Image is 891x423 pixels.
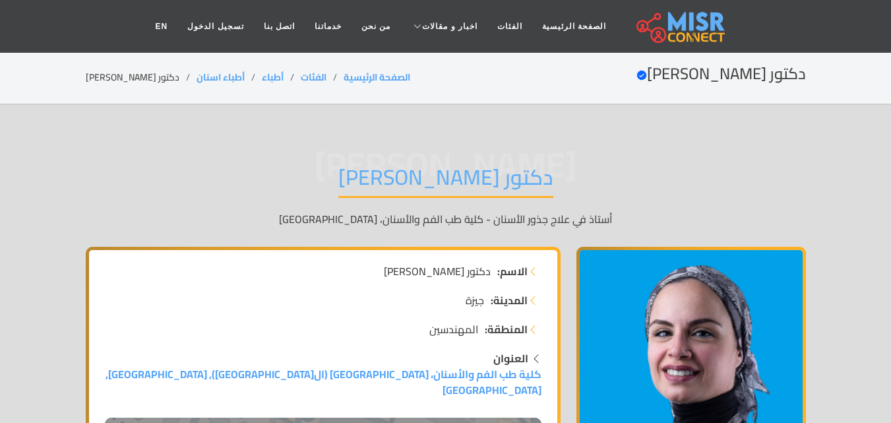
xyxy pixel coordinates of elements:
h1: دكتور [PERSON_NAME] [338,164,553,198]
a: الفئات [301,69,326,86]
a: الصفحة الرئيسية [532,14,616,39]
svg: Verified account [636,70,647,81]
a: أطباء اسنان [197,69,245,86]
span: جيزة [466,292,484,308]
a: تسجيل الدخول [177,14,253,39]
a: اخبار و مقالات [400,14,487,39]
a: خدماتنا [305,14,352,39]
a: الصفحة الرئيسية [344,69,410,86]
span: اخبار و مقالات [422,20,477,32]
a: أطباء [262,69,284,86]
span: المهندسين [429,321,478,337]
a: من نحن [352,14,400,39]
a: EN [146,14,178,39]
strong: المدينة: [491,292,528,308]
p: أستاذ في علاج جذور الأسنان - كلية طب الفم والأسنان، [GEOGRAPHIC_DATA] [86,211,806,227]
span: دكتور [PERSON_NAME] [384,263,491,279]
h2: دكتور [PERSON_NAME] [636,65,806,84]
a: اتصل بنا [254,14,305,39]
li: دكتور [PERSON_NAME] [86,71,197,84]
strong: الاسم: [497,263,528,279]
img: main.misr_connect [636,10,725,43]
a: الفئات [487,14,532,39]
strong: المنطقة: [485,321,528,337]
strong: العنوان [493,348,528,368]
